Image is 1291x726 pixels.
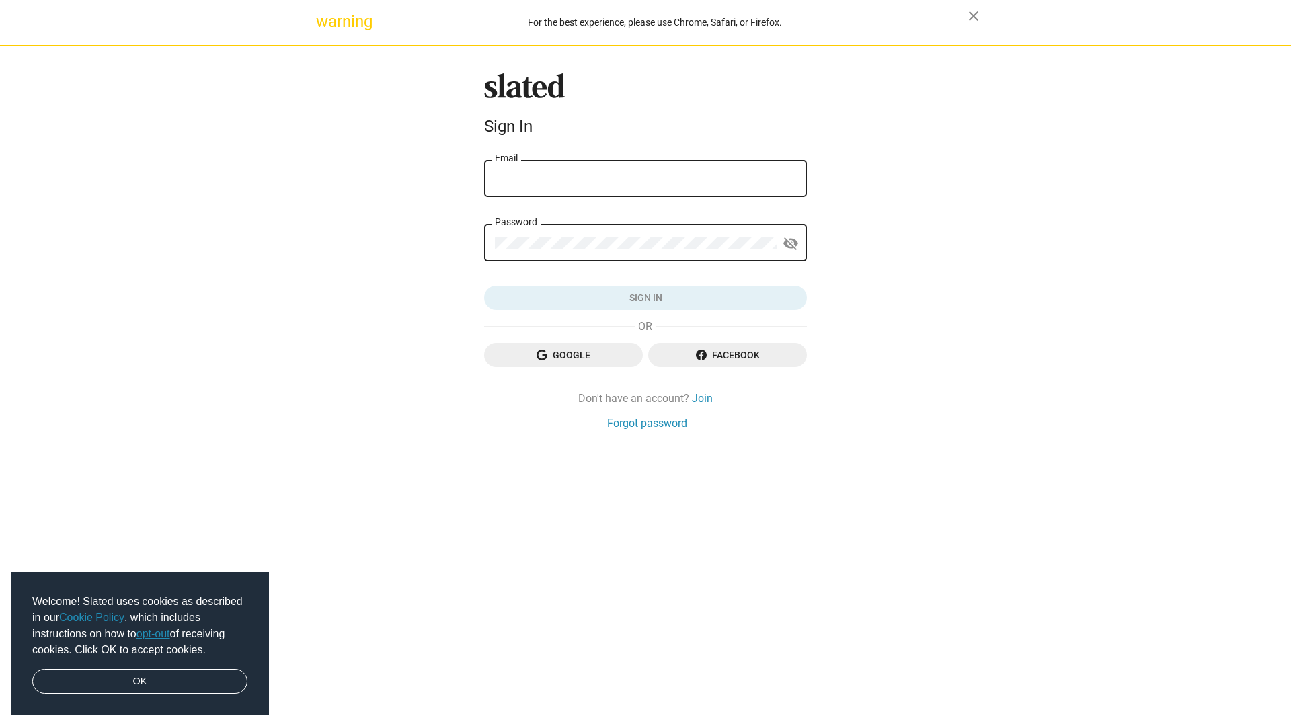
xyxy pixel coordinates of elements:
div: Don't have an account? [484,391,807,405]
div: Sign In [484,117,807,136]
button: Show password [777,231,804,257]
a: Join [692,391,713,405]
a: opt-out [136,628,170,639]
sl-branding: Sign In [484,73,807,142]
div: cookieconsent [11,572,269,716]
a: Cookie Policy [59,612,124,623]
span: Facebook [659,343,796,367]
mat-icon: warning [316,13,332,30]
div: For the best experience, please use Chrome, Safari, or Firefox. [342,13,968,32]
span: Welcome! Slated uses cookies as described in our , which includes instructions on how to of recei... [32,594,247,658]
span: Google [495,343,632,367]
a: dismiss cookie message [32,669,247,694]
button: Google [484,343,643,367]
button: Facebook [648,343,807,367]
mat-icon: close [966,8,982,24]
a: Forgot password [607,416,687,430]
mat-icon: visibility_off [783,233,799,254]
